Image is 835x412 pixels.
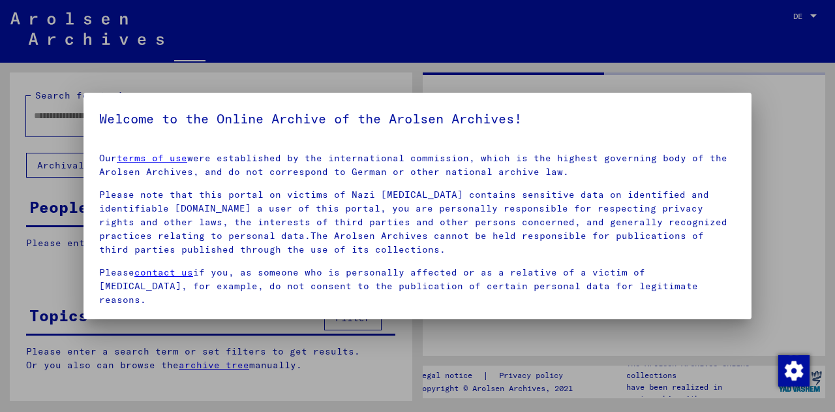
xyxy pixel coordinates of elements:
[134,266,193,278] a: contact us
[778,355,809,386] div: Change consent
[99,316,736,330] p: you will find all the relevant information about the Arolsen Archives privacy policy.
[99,188,736,257] p: Please note that this portal on victims of Nazi [MEDICAL_DATA] contains sensitive data on identif...
[99,266,736,307] p: Please if you, as someone who is personally affected or as a relative of a victim of [MEDICAL_DAT...
[99,151,736,179] p: Our were established by the international commission, which is the highest governing body of the ...
[99,108,736,129] h5: Welcome to the Online Archive of the Arolsen Archives!
[117,152,187,164] a: terms of use
[778,355,810,387] img: Change consent
[99,317,123,328] a: Here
